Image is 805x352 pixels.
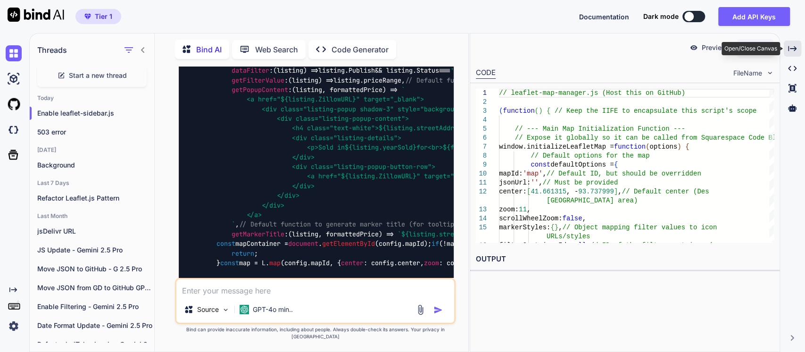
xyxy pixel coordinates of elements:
span: center [398,259,420,267]
span: listing [277,67,303,75]
p: Background [37,160,154,170]
span: const [216,240,235,248]
p: Web Search [255,44,298,55]
span: ( ) => [288,230,394,238]
span: listing, formattedPrice [296,85,382,94]
span: Publish [349,67,375,75]
span: , [542,170,546,177]
span: ${listing.streetAddress} [379,124,469,133]
div: CODE [476,67,496,79]
div: 5 [476,125,487,134]
span: { [685,143,689,151]
p: 503 error [37,127,154,137]
span: Documentation [579,13,629,21]
span: , [558,224,562,231]
span: // Default function to generate popup content [405,76,575,84]
p: Bind AI [196,44,222,55]
p: Move JSON from GD to GitHub GPT -4o [37,283,154,293]
span: // Default ID, but should be overridden [547,170,701,177]
p: Source [197,305,219,314]
div: 11 [476,178,487,187]
span: const [220,259,239,267]
span: // Must be provided [542,179,618,186]
img: ai-studio [6,71,22,87]
span: priceRange [364,76,401,84]
span: ${listing.streetAddress} [401,230,492,238]
span: , - [566,188,578,195]
span: ${listing.yearSold} [345,143,416,152]
span: const [531,161,550,168]
div: 1 [476,89,487,98]
span: '' [531,179,539,186]
span: getElementById [322,240,375,248]
img: premium [84,14,91,19]
p: jsDelivr URL [37,226,154,236]
span: // Expose it globally so it can be called from Squ [515,134,713,142]
span: Start a new thread [69,71,127,80]
div: 4 [476,116,487,125]
span: document [288,240,318,248]
h2: Today [30,94,154,102]
span: // Default options for the map [531,152,649,159]
span: listing, formattedPrice [292,230,379,238]
p: JS Update - Gemini 2.5 Pro [37,245,154,255]
span: e [752,107,756,115]
img: settings [6,318,22,334]
p: Code Generator [332,44,389,55]
img: icon [433,305,443,315]
span: // Default function to generate marker title (for tooltip) [239,220,458,229]
span: 'map' [523,170,542,177]
p: Refactor Leaflet.js Pattern [37,193,154,203]
img: darkCloudIdeIcon [6,122,22,138]
span: } [554,224,558,231]
div: Open/Close Canvas [722,42,780,55]
img: Bind AI [8,8,64,22]
div: 3 [476,107,487,116]
span: { [550,224,554,231]
span: ` , , | Sold in for ` [398,230,805,238]
p: Enable Filtering - Gemini 2.5 Pro [37,302,154,311]
span: ( ) => [292,85,398,94]
span: getFilterValue [232,76,284,84]
div: 8 [476,151,487,160]
h2: Last Month [30,212,154,220]
span: mapId: [499,170,523,177]
span: mapId [405,240,424,248]
h2: [DATE] [30,146,154,154]
span: ) [677,143,681,151]
span: , [527,206,531,213]
h2: OUTPUT [470,248,780,270]
div: 16 [476,241,487,250]
span: markerStyles: [499,224,550,231]
span: // --- Main Map Initialization Function --- [515,125,685,133]
span: ( [646,143,649,151]
span: dataFilter [232,67,269,75]
span: options [649,143,677,151]
span: function [503,107,534,115]
button: Add API Keys [718,7,790,26]
span: getMarkerTitle [232,230,284,238]
img: preview [689,43,698,52]
span: ( ) => [273,67,318,75]
div: 6 [476,134,487,142]
img: Pick Models [222,306,230,314]
span: zoom [424,259,439,267]
span: { [614,161,617,168]
p: Preview [702,43,727,52]
span: // ID of the filter container (e.g., [590,242,732,249]
span: Status [416,67,439,75]
span: defaultOptions = [550,161,614,168]
span: ${listing.ZillowURL} [281,95,356,104]
span: return [232,249,254,258]
span: [ [527,188,531,195]
img: GPT-4o mini [240,305,249,314]
p: Date Format Update - Gemini 2.5 Pro [37,321,154,330]
span: Dark mode [643,12,679,21]
span: ( [499,107,503,115]
span: window.initializeLeafletMap = [499,143,614,151]
span: arespace Code Blocks [713,134,792,142]
span: center: [499,188,527,195]
h1: Threads [37,44,67,56]
p: Bind can provide inaccurate information, including about people. Always double-check its answers.... [175,326,456,340]
span: ${formattedPrice} [443,143,507,152]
